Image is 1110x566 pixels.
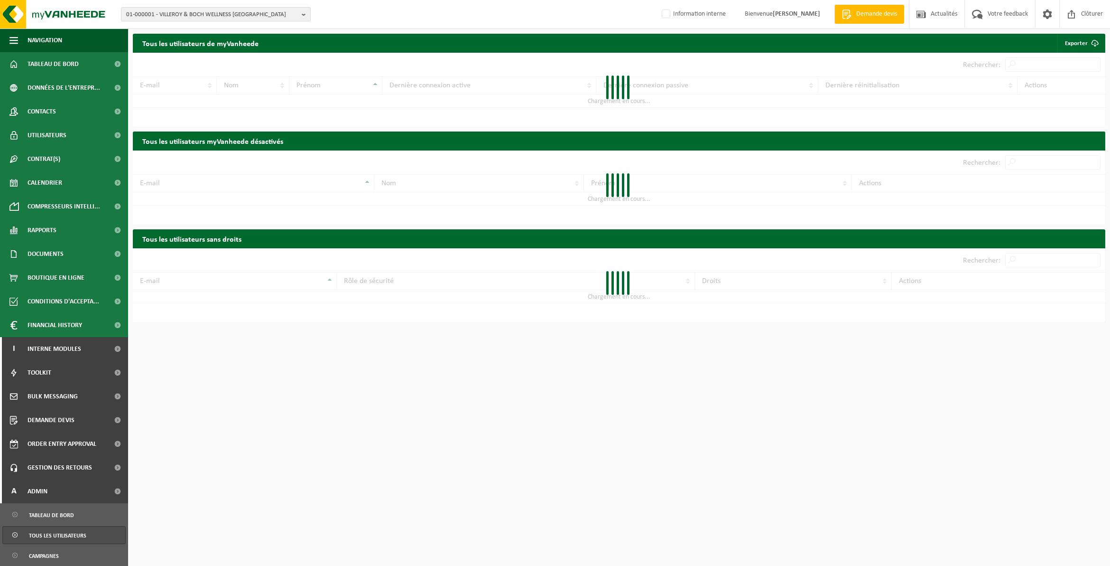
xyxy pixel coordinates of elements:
span: Navigation [28,28,62,52]
a: Exporter [1057,34,1104,53]
span: Conditions d'accepta... [28,290,99,313]
span: Campagnes [29,547,59,565]
span: Boutique en ligne [28,266,84,290]
h2: Tous les utilisateurs myVanheede désactivés [133,132,1105,150]
button: 01-000001 - VILLEROY & BOCH WELLNESS [GEOGRAPHIC_DATA] [121,7,311,21]
h2: Tous les utilisateurs de myVanheede [133,34,268,52]
span: Compresseurs intelli... [28,195,100,218]
strong: [PERSON_NAME] [773,10,820,18]
span: Admin [28,480,47,503]
h2: Tous les utilisateurs sans droits [133,229,1105,248]
span: Gestion des retours [28,456,92,480]
span: Contrat(s) [28,147,60,171]
span: Demande devis [28,408,74,432]
span: Interne modules [28,337,81,361]
span: Utilisateurs [28,123,66,147]
a: Demande devis [834,5,904,24]
span: Calendrier [28,171,62,195]
span: Toolkit [28,361,51,385]
label: Information interne [660,7,726,21]
span: Documents [28,242,64,266]
span: I [9,337,18,361]
a: Tous les utilisateurs [2,526,126,544]
span: Données de l'entrepr... [28,76,100,100]
span: Demande devis [854,9,899,19]
span: Financial History [28,313,82,337]
span: Tous les utilisateurs [29,527,86,545]
span: Tableau de bord [29,506,74,524]
a: Tableau de bord [2,506,126,524]
span: Tableau de bord [28,52,79,76]
span: 01-000001 - VILLEROY & BOCH WELLNESS [GEOGRAPHIC_DATA] [126,8,298,22]
a: Campagnes [2,547,126,565]
span: Order entry approval [28,432,96,456]
span: Contacts [28,100,56,123]
span: Rapports [28,218,56,242]
span: A [9,480,18,503]
span: Bulk Messaging [28,385,78,408]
